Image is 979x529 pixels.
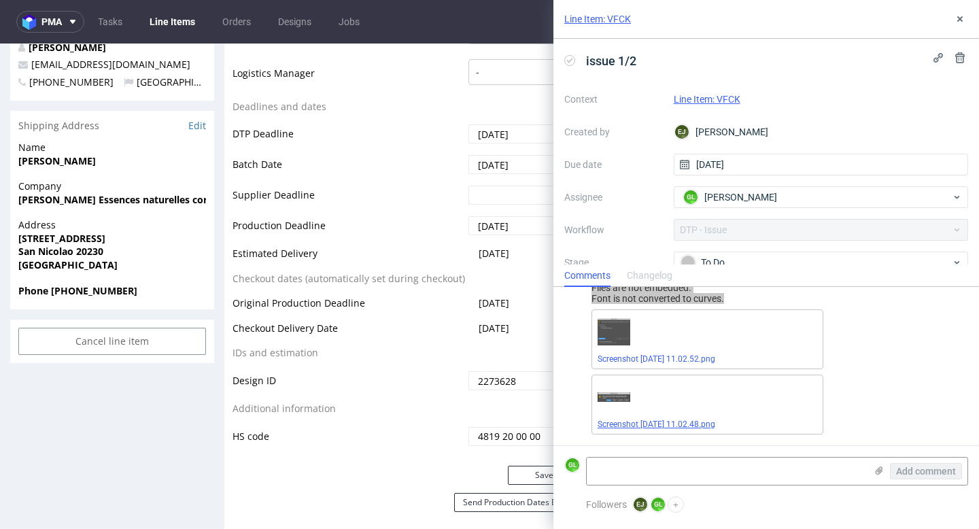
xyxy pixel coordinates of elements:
td: Deadlines and dates [233,55,465,80]
img: logo [22,14,41,30]
span: [GEOGRAPHIC_DATA] [124,32,232,45]
button: Send [924,259,961,278]
div: [PERSON_NAME] [674,121,969,143]
div: [DATE] [906,348,958,364]
span: [PHONE_NUMBER] [18,32,114,45]
td: HS code [233,382,465,404]
td: IDs and estimation [233,301,465,326]
td: Logistics Manager [233,14,465,55]
strong: [PERSON_NAME] Essences naturelles corses [18,150,222,163]
strong: Phone [PHONE_NUMBER] [18,241,137,254]
figcaption: GL [566,458,579,472]
a: Edit [188,75,206,89]
td: Original Production Deadline [233,252,465,277]
span: [PERSON_NAME] [704,190,777,204]
label: Stage [564,254,663,271]
div: Files are not embedded. Font is not converted to curves. [570,282,963,304]
button: Save [508,422,581,441]
span: Address [18,175,206,188]
td: Batch Date [233,110,465,141]
input: Type to create new task [615,381,958,403]
img: Screenshot 2025-10-13 at 11.02.52.png [598,318,630,346]
span: Tasks [612,319,637,332]
p: Comment to [636,259,713,278]
a: Line Items [141,11,203,33]
div: To Do [637,344,666,355]
figcaption: EJ [634,498,647,511]
a: Screenshot [DATE] 11.02.48.png [598,420,715,429]
td: Supplier Deadline [233,141,465,171]
figcaption: GL [943,349,957,363]
figcaption: EJ [675,125,689,139]
button: Send Production Dates Email [454,449,581,468]
input: Cancel line item [18,284,206,311]
strong: [GEOGRAPHIC_DATA] [18,215,118,228]
a: [EMAIL_ADDRESS][DOMAIN_NAME] [31,14,190,27]
span: Company [18,136,206,150]
label: Due date [564,156,663,173]
a: Line Item: VFCK [564,12,631,26]
strong: [PERSON_NAME] [18,111,96,124]
div: Changelog [627,265,672,287]
td: Production Deadline [233,171,465,202]
td: Checkout Delivery Date [233,277,465,302]
button: + [668,496,684,513]
div: Comments [564,265,611,287]
td: Additional information [233,357,465,382]
span: issue 1/2 [581,50,642,72]
figcaption: GL [684,190,698,204]
a: Screenshot [DATE] 11.02.52.png [598,354,715,364]
a: View all [932,320,961,331]
strong: San Nicolao 20230 [18,201,103,214]
span: [DATE] [479,278,509,291]
a: VFCK [689,264,704,273]
a: Line Item: VFCK [674,94,740,105]
td: Estimated Delivery [233,202,465,227]
span: [DATE] [479,253,509,266]
td: Checkout dates (automatically set during checkout) [233,227,465,252]
div: To Do [681,255,951,270]
td: DTP Deadline [233,80,465,110]
div: Shipping Address [10,67,214,97]
a: Jobs [330,11,368,33]
span: [DATE] [479,203,509,216]
button: pma [16,11,84,33]
td: Design ID [233,326,465,357]
strong: [STREET_ADDRESS] [18,188,105,201]
span: Name [18,97,206,111]
label: Assignee [564,189,663,205]
img: Screenshot 2025-10-13 at 11.02.48.png [598,392,630,402]
span: Followers [586,499,627,510]
a: Designs [270,11,320,33]
a: Orders [214,11,259,33]
img: share_image_120x120.png [612,259,628,275]
a: Tasks [90,11,131,33]
span: pma [41,17,62,27]
div: issue 1/2 [636,341,675,372]
label: Workflow [564,222,663,238]
label: Context [564,91,663,107]
figcaption: GL [651,498,665,511]
label: Created by [564,124,663,140]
